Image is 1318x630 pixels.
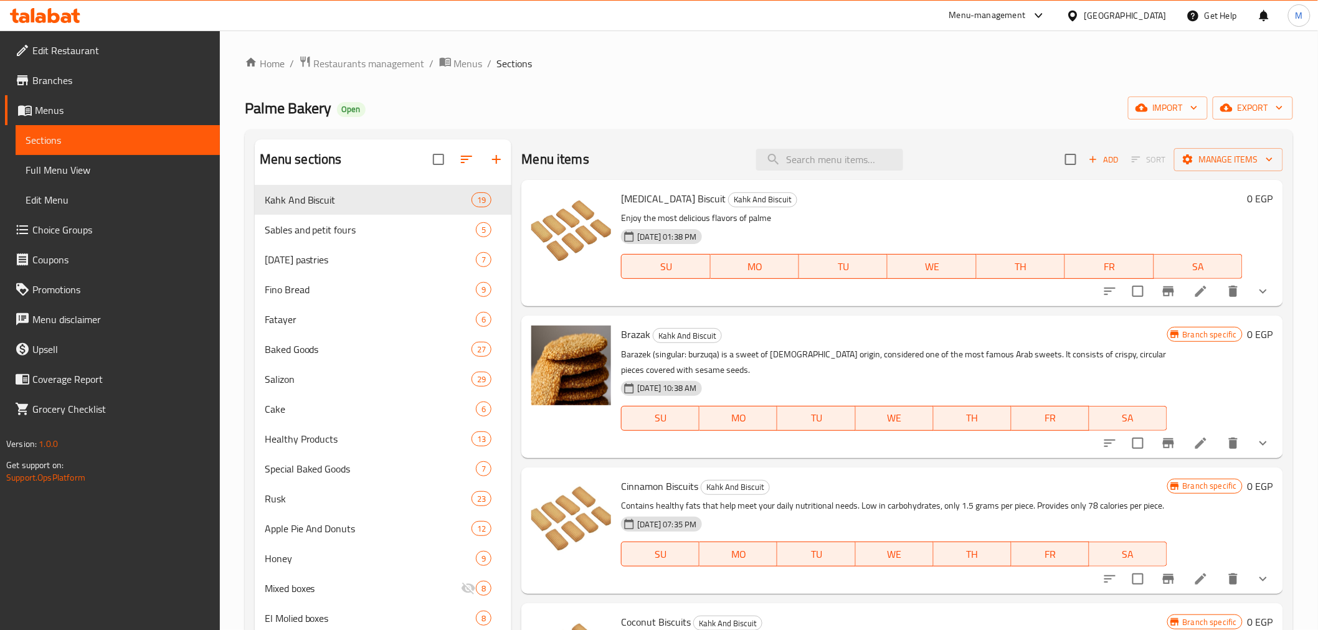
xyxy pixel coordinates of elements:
[265,551,476,566] div: Honey
[5,65,220,95] a: Branches
[260,150,342,169] h2: Menu sections
[255,275,512,304] div: Fino Bread9
[1017,545,1084,563] span: FR
[488,56,492,71] li: /
[265,312,476,327] span: Fatayer
[26,162,210,177] span: Full Menu View
[255,543,512,573] div: Honey9
[265,611,476,626] span: El Molied boxes
[6,457,64,473] span: Get support on:
[476,463,491,475] span: 7
[627,545,695,563] span: SU
[476,252,491,267] div: items
[653,329,721,343] span: Kahk And Biscuit
[265,282,476,297] span: Fino Bread
[939,409,1007,427] span: TH
[476,254,491,266] span: 7
[1248,276,1278,306] button: show more
[39,436,58,452] span: 1.0.0
[1058,146,1084,172] span: Select section
[255,185,512,215] div: Kahk And Biscuit19
[472,344,491,355] span: 27
[1218,276,1248,306] button: delete
[1124,150,1174,169] span: Select section first
[472,194,491,206] span: 19
[472,342,491,357] div: items
[265,342,472,357] div: Baked Goods
[1017,409,1084,427] span: FR
[26,133,210,148] span: Sections
[16,125,220,155] a: Sections
[472,192,491,207] div: items
[255,394,512,424] div: Cake6
[265,372,472,387] div: Salizon
[255,334,512,364] div: Baked Goods27
[476,613,491,624] span: 8
[245,94,332,122] span: Palme Bakery
[1248,326,1273,343] h6: 0 EGP
[1248,477,1273,495] h6: 0 EGP
[265,222,476,237] div: Sables and petit fours
[265,402,476,416] span: Cake
[265,521,472,536] span: Apple Pie And Donuts
[627,409,695,427] span: SU
[1184,152,1273,167] span: Manage items
[704,545,772,563] span: MO
[804,258,883,276] span: TU
[255,245,512,275] div: [DATE] pastries7
[1248,190,1273,207] h6: 0 EGP
[856,406,934,431] button: WE
[1089,542,1167,567] button: SA
[934,542,1012,567] button: TH
[255,454,512,484] div: Special Baked Goods7
[1138,100,1198,116] span: import
[888,254,976,279] button: WE
[476,403,491,415] span: 6
[245,56,285,71] a: Home
[777,542,855,567] button: TU
[977,254,1065,279] button: TH
[452,144,481,174] span: Sort sections
[472,433,491,445] span: 13
[32,73,210,88] span: Branches
[314,56,425,71] span: Restaurants management
[476,222,491,237] div: items
[265,192,472,207] span: Kahk And Biscuit
[5,215,220,245] a: Choice Groups
[531,190,611,270] img: Ammonia Biscuit
[290,56,294,71] li: /
[701,480,769,494] span: Kahk And Biscuit
[1193,571,1208,586] a: Edit menu item
[1094,409,1162,427] span: SA
[621,498,1167,514] p: Contains healthy fats that help meet your daily nutritional needs. Low in carbohydrates, only 1.5...
[430,56,434,71] li: /
[799,254,888,279] button: TU
[255,364,512,394] div: Salizon29
[472,521,491,536] div: items
[476,581,491,596] div: items
[521,150,589,169] h2: Menu items
[476,282,491,297] div: items
[32,312,210,327] span: Menu disclaimer
[245,55,1293,72] nav: breadcrumb
[265,581,462,596] span: Mixed boxes
[1070,258,1149,276] span: FR
[856,542,934,567] button: WE
[472,493,491,505] span: 23
[265,491,472,506] span: Rusk
[1218,564,1248,594] button: delete
[1178,616,1242,628] span: Branch specific
[337,102,366,117] div: Open
[531,326,611,405] img: Brazak
[861,545,929,563] span: WE
[476,284,491,296] span: 9
[621,347,1167,378] p: Barazek (singular: burzuqa) is a sweet of [DEMOGRAPHIC_DATA] origin, considered one of the most f...
[1084,150,1124,169] button: Add
[621,210,1242,226] p: Enjoy the most delicious flavors of palme
[255,215,512,245] div: Sables and petit fours5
